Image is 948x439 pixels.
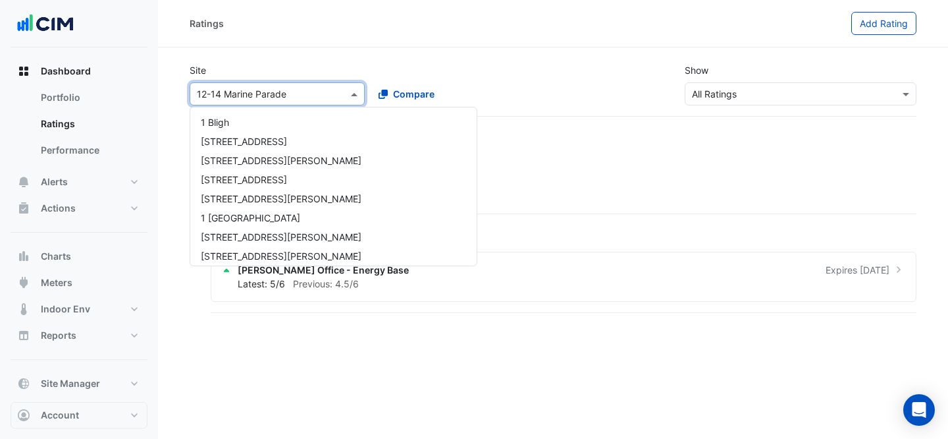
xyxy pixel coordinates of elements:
span: [STREET_ADDRESS] [201,174,287,185]
app-icon: Reports [17,329,30,342]
span: Latest: 5/6 [238,278,285,289]
span: Meters [41,276,72,289]
app-icon: Alerts [17,175,30,189]
button: Indoor Env [11,296,147,322]
app-icon: Dashboard [17,65,30,78]
span: Reports [41,329,76,342]
span: Account [41,409,79,422]
button: Meters [11,270,147,296]
span: 1 Bligh [201,117,229,128]
a: Ratings [30,111,147,137]
app-icon: Meters [17,276,30,289]
span: 1 [GEOGRAPHIC_DATA] [201,212,300,223]
label: Show [685,63,708,77]
button: Reports [11,322,147,349]
button: Alerts [11,169,147,195]
span: Dashboard [41,65,91,78]
span: Alerts [41,175,68,189]
span: [STREET_ADDRESS][PERSON_NAME] [201,193,361,204]
button: Actions [11,195,147,221]
app-icon: Site Manager [17,377,30,390]
div: Ratings [190,16,224,30]
button: Site Manager [11,370,147,397]
a: Portfolio [30,84,147,111]
div: Options List [190,107,477,266]
div: Open Intercom Messenger [903,394,935,426]
span: [STREET_ADDRESS][PERSON_NAME] [201,231,361,243]
span: [PERSON_NAME] Office - Energy Base [238,263,409,277]
span: [STREET_ADDRESS] [201,136,287,147]
a: Performance [30,137,147,163]
span: Compare [393,87,434,101]
app-icon: Indoor Env [17,303,30,316]
span: Site Manager [41,377,100,390]
button: Charts [11,243,147,270]
img: Company Logo [16,11,75,37]
app-icon: Actions [17,202,30,215]
span: Expires [DATE] [826,263,889,277]
span: Add Rating [860,18,908,29]
div: Dashboard [11,84,147,169]
span: [STREET_ADDRESS][PERSON_NAME] [201,155,361,166]
span: Actions [41,202,76,215]
span: [STREET_ADDRESS][PERSON_NAME] [201,250,361,262]
label: Site [190,63,206,77]
button: Add Rating [851,12,916,35]
span: Indoor Env [41,303,90,316]
button: Account [11,402,147,428]
button: Dashboard [11,58,147,84]
span: Charts [41,250,71,263]
span: Previous: 4.5/6 [293,278,359,289]
app-icon: Charts [17,250,30,263]
button: Compare [370,82,443,105]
